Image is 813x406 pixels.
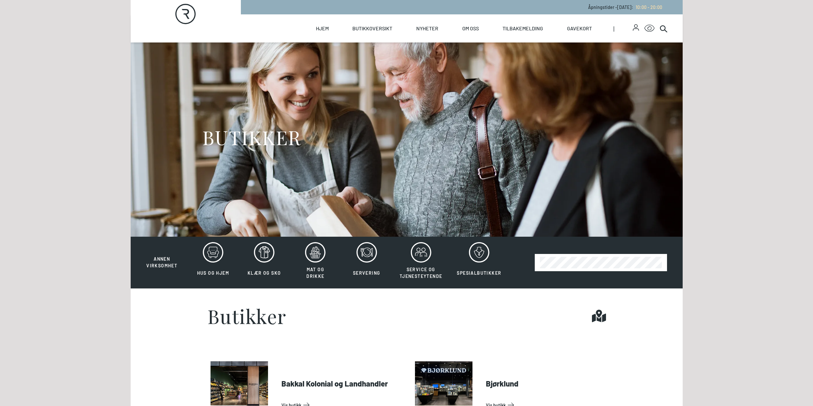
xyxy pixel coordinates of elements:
button: Annen virksomhet [137,242,187,269]
a: 10:00 - 20:00 [633,4,662,10]
span: Mat og drikke [306,267,324,279]
span: Annen virksomhet [146,256,177,268]
span: Klær og sko [248,270,281,276]
span: Spesialbutikker [457,270,501,276]
button: Mat og drikke [290,242,340,283]
button: Service og tjenesteytende [393,242,449,283]
span: Servering [353,270,380,276]
span: 10:00 - 20:00 [636,4,662,10]
h1: Butikker [207,306,287,326]
button: Open Accessibility Menu [644,23,655,34]
a: Nyheter [416,14,438,42]
button: Klær og sko [239,242,289,283]
span: Service og tjenesteytende [400,267,442,279]
a: Tilbakemelding [502,14,543,42]
a: Butikkoversikt [352,14,392,42]
button: Hus og hjem [188,242,238,283]
a: Gavekort [567,14,592,42]
button: Spesialbutikker [450,242,508,283]
a: Hjem [316,14,329,42]
span: Hus og hjem [197,270,229,276]
button: Servering [342,242,392,283]
span: | [613,14,633,42]
h1: BUTIKKER [202,125,301,149]
a: Om oss [462,14,479,42]
p: Åpningstider - [DATE] : [588,4,662,11]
